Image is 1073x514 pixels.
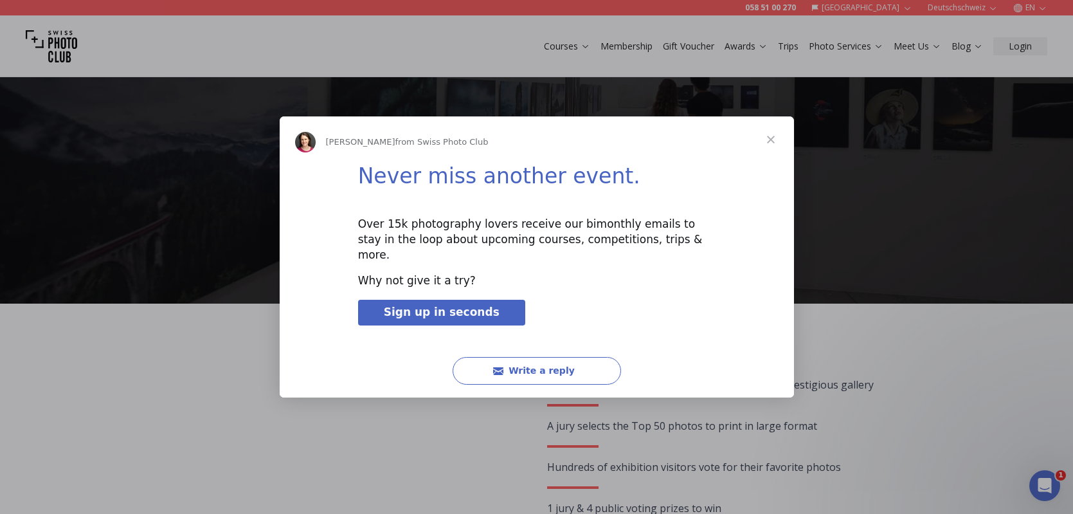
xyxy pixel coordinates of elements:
span: from Swiss Photo Club [395,137,489,147]
div: Over 15k photography lovers receive our bimonthly emails to stay in the loop about upcoming cours... [358,217,716,262]
span: Close [748,116,794,163]
img: Profile image for Joan [295,132,316,152]
div: Why not give it a try? [358,273,716,289]
a: Sign up in seconds [358,300,525,326]
button: Write a reply [453,357,621,385]
h1: Never miss another event. [358,163,716,197]
span: [PERSON_NAME] [326,137,395,147]
span: Sign up in seconds [384,306,500,318]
